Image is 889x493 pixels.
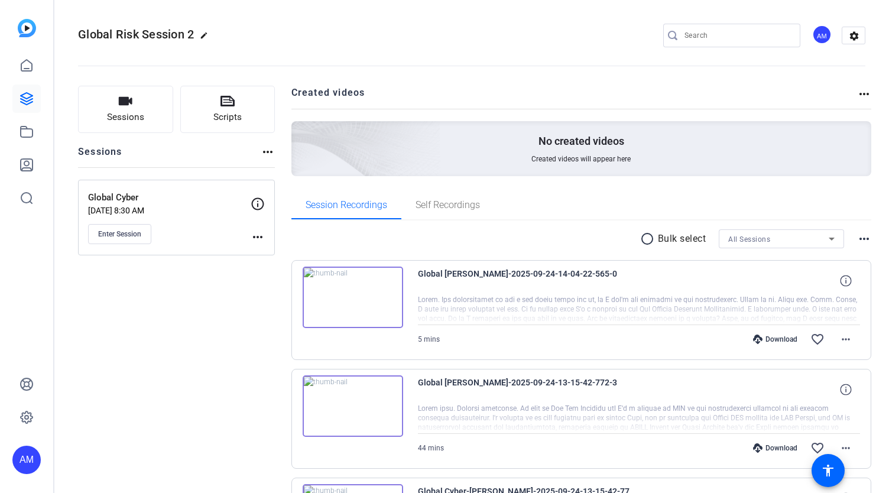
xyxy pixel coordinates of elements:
span: Self Recordings [416,200,480,210]
span: Scripts [213,111,242,124]
button: Scripts [180,86,275,133]
span: All Sessions [728,235,770,244]
span: Global [PERSON_NAME]-2025-09-24-14-04-22-565-0 [418,267,637,295]
img: thumb-nail [303,267,403,328]
span: Created videos will appear here [531,154,631,164]
span: Session Recordings [306,200,387,210]
h2: Created videos [291,86,858,109]
mat-icon: more_horiz [857,87,871,101]
mat-icon: accessibility [821,463,835,478]
span: Enter Session [98,229,141,239]
h2: Sessions [78,145,122,167]
span: Global Risk Session 2 [78,27,194,41]
span: Global [PERSON_NAME]-2025-09-24-13-15-42-772-3 [418,375,637,404]
span: Sessions [107,111,144,124]
div: AM [812,25,832,44]
img: blue-gradient.svg [18,19,36,37]
img: thumb-nail [303,375,403,437]
div: Download [747,443,803,453]
div: Download [747,335,803,344]
button: Sessions [78,86,173,133]
mat-icon: more_horiz [839,441,853,455]
mat-icon: favorite_border [810,332,825,346]
ngx-avatar: Abe Menendez [812,25,833,46]
mat-icon: more_horiz [261,145,275,159]
mat-icon: favorite_border [810,441,825,455]
p: No created videos [538,134,624,148]
mat-icon: more_horiz [839,332,853,346]
mat-icon: radio_button_unchecked [640,232,658,246]
mat-icon: more_horiz [251,230,265,244]
p: Global Cyber [88,191,251,205]
span: 44 mins [418,444,444,452]
mat-icon: more_horiz [857,232,871,246]
button: Enter Session [88,224,151,244]
p: [DATE] 8:30 AM [88,206,251,215]
mat-icon: settings [842,27,866,45]
img: Creted videos background [159,4,441,261]
span: 5 mins [418,335,440,343]
div: AM [12,446,41,474]
p: Bulk select [658,232,706,246]
mat-icon: edit [200,31,214,46]
input: Search [684,28,791,43]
